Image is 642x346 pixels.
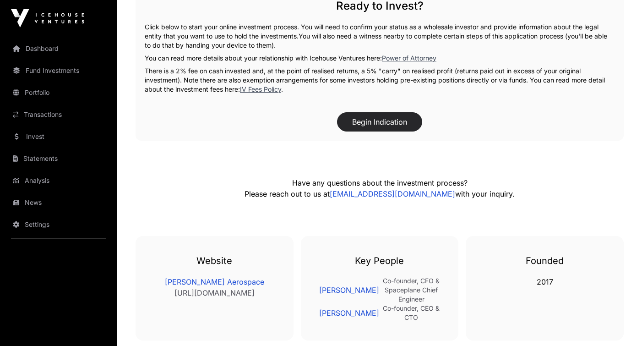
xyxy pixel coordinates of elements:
[7,148,110,169] a: Statements
[7,126,110,147] a: Invest
[7,38,110,59] a: Dashboard
[145,22,615,50] p: Click below to start your online investment process. You will need to confirm your status as a wh...
[383,276,441,304] p: Co-founder, CFO & Spaceplane Chief Engineer
[154,287,275,298] a: [URL][DOMAIN_NAME]
[319,308,379,319] a: [PERSON_NAME]
[145,32,607,49] span: You will also need a witness nearby to complete certain steps of this application process (you'll...
[11,9,84,27] img: Icehouse Ventures Logo
[7,170,110,191] a: Analysis
[319,285,379,296] a: [PERSON_NAME]
[7,214,110,235] a: Settings
[154,276,275,287] a: [PERSON_NAME] Aerospace
[7,192,110,213] a: News
[7,82,110,103] a: Portfolio
[484,276,605,287] p: 2017
[383,304,441,322] p: Co-founder, CEO & CTO
[145,54,615,63] p: You can read more details about your relationship with Icehouse Ventures here:
[319,254,441,267] h3: Key People
[7,60,110,81] a: Fund Investments
[145,66,615,94] p: There is a 2% fee on cash invested and, at the point of realised returns, a 5% "carry" on realise...
[240,85,281,93] a: IV Fees Policy
[596,302,642,346] iframe: Chat Widget
[154,254,275,267] h3: Website
[337,112,422,132] button: Begin Indication
[484,254,605,267] h3: Founded
[7,104,110,125] a: Transactions
[330,189,455,198] a: [EMAIL_ADDRESS][DOMAIN_NAME]
[382,54,436,62] a: Power of Attorney
[196,177,563,199] p: Have any questions about the investment process? Please reach out to us at with your inquiry.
